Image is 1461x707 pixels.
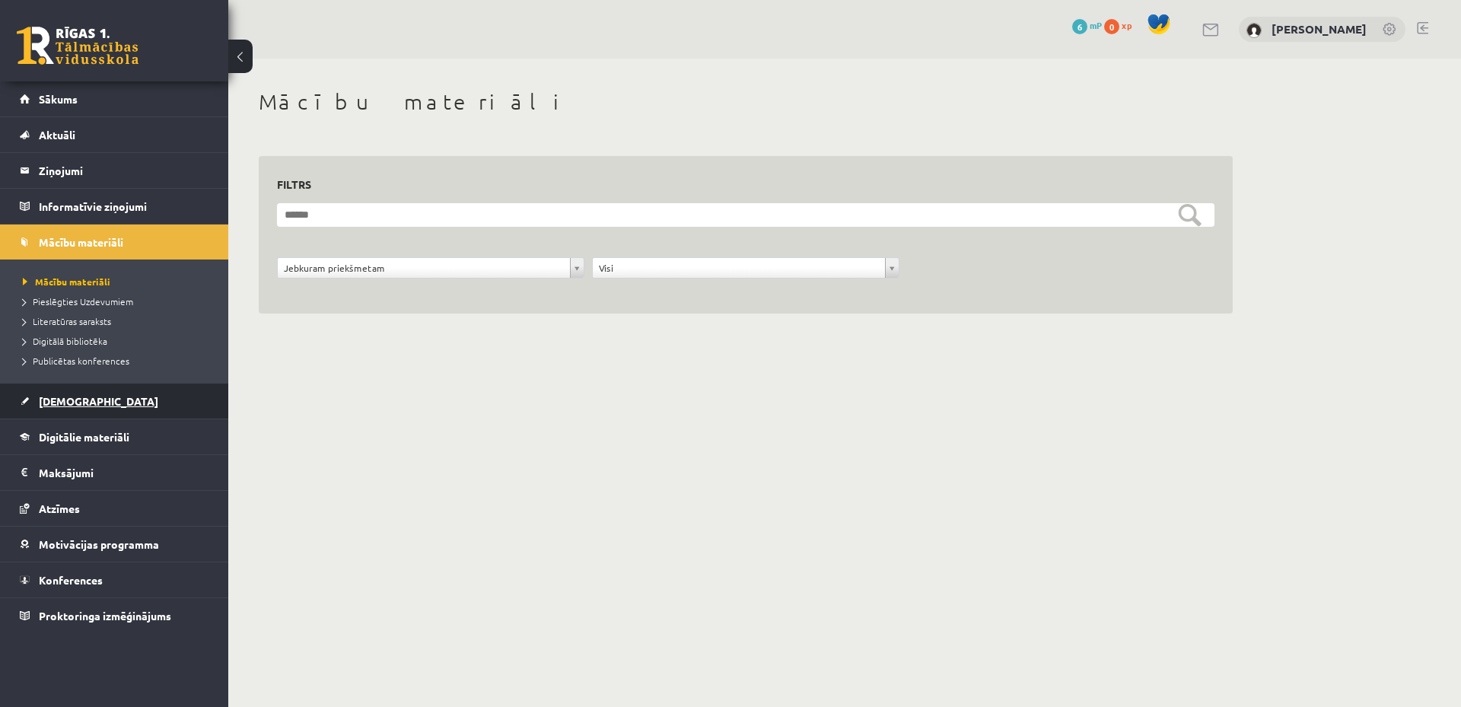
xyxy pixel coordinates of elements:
[20,384,209,419] a: [DEMOGRAPHIC_DATA]
[1090,19,1102,31] span: mP
[284,258,564,278] span: Jebkuram priekšmetam
[39,537,159,551] span: Motivācijas programma
[39,609,171,623] span: Proktoringa izmēģinājums
[20,598,209,633] a: Proktoringa izmēģinājums
[23,355,129,367] span: Publicētas konferences
[23,295,133,307] span: Pieslēgties Uzdevumiem
[23,295,213,308] a: Pieslēgties Uzdevumiem
[20,225,209,260] a: Mācību materiāli
[39,502,80,515] span: Atzīmes
[39,455,209,490] legend: Maksājumi
[39,235,123,249] span: Mācību materiāli
[20,455,209,490] a: Maksājumi
[39,430,129,444] span: Digitālie materiāli
[1122,19,1132,31] span: xp
[23,314,213,328] a: Literatūras saraksts
[20,562,209,597] a: Konferences
[39,394,158,408] span: [DEMOGRAPHIC_DATA]
[23,275,110,288] span: Mācību materiāli
[23,335,107,347] span: Digitālā bibliotēka
[1104,19,1139,31] a: 0 xp
[23,315,111,327] span: Literatūras saraksts
[20,117,209,152] a: Aktuāli
[1104,19,1119,34] span: 0
[1272,21,1367,37] a: [PERSON_NAME]
[39,92,78,106] span: Sākums
[39,153,209,188] legend: Ziņojumi
[1072,19,1087,34] span: 6
[1246,23,1262,38] img: Nataļja Novikova
[593,258,899,278] a: Visi
[1072,19,1102,31] a: 6 mP
[23,275,213,288] a: Mācību materiāli
[259,89,1233,115] h1: Mācību materiāli
[39,128,75,142] span: Aktuāli
[39,189,209,224] legend: Informatīvie ziņojumi
[17,27,138,65] a: Rīgas 1. Tālmācības vidusskola
[20,189,209,224] a: Informatīvie ziņojumi
[20,81,209,116] a: Sākums
[23,334,213,348] a: Digitālā bibliotēka
[20,419,209,454] a: Digitālie materiāli
[39,573,103,587] span: Konferences
[277,174,1196,195] h3: Filtrs
[599,258,879,278] span: Visi
[20,527,209,562] a: Motivācijas programma
[278,258,584,278] a: Jebkuram priekšmetam
[20,153,209,188] a: Ziņojumi
[23,354,213,368] a: Publicētas konferences
[20,491,209,526] a: Atzīmes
